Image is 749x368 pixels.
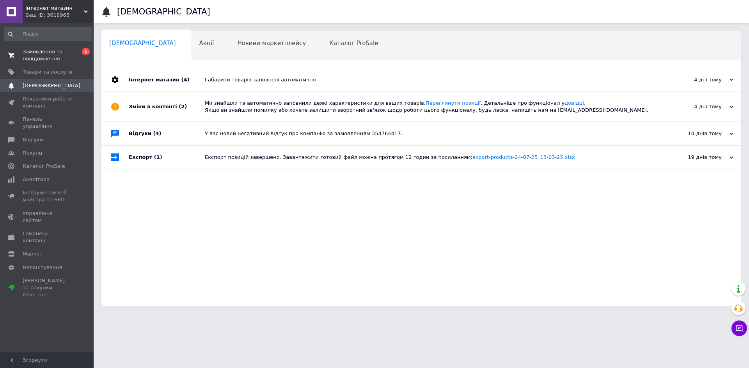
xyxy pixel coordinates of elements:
[23,210,72,224] span: Управління сайтом
[23,230,72,244] span: Гаманець компанії
[23,116,72,130] span: Панель управління
[426,100,481,106] a: Переглянути позиції
[472,154,575,160] a: export-products-24-07-25_13-03-25.xlsx
[23,264,62,271] span: Налаштування
[23,291,72,298] div: Prom топ
[655,76,733,83] div: 4 дні тому
[655,103,733,110] div: 4 дні тому
[154,154,162,160] span: (1)
[181,77,189,83] span: (4)
[205,154,655,161] div: Експорт позицій завершено. Завантажити готовий файл можна протягом 12 годин за посиланням:
[129,68,205,92] div: Інтернет магазин
[564,100,584,106] a: довідці
[129,122,205,145] div: Відгуки
[23,136,43,143] span: Відгуки
[129,92,205,121] div: Зміни в контенті
[205,130,655,137] div: У вас новий негативний відгук про компанію за замовленням 354764417.
[129,146,205,169] div: Експорт
[199,40,214,47] span: Акції
[23,176,50,183] span: Аналітика
[23,189,72,203] span: Інструменти веб-майстра та SEO
[23,69,72,76] span: Товари та послуги
[655,154,733,161] div: 19 днів тому
[655,130,733,137] div: 10 днів тому
[23,82,80,89] span: [DEMOGRAPHIC_DATA]
[23,95,72,109] span: Показники роботи компанії
[179,104,187,109] span: (2)
[25,5,84,12] span: Інтернет магазин
[117,7,210,16] h1: [DEMOGRAPHIC_DATA]
[82,48,90,55] span: 1
[23,163,65,170] span: Каталог ProSale
[329,40,378,47] span: Каталог ProSale
[23,48,72,62] span: Замовлення та повідомлення
[23,250,43,257] span: Маркет
[731,320,747,336] button: Чат з покупцем
[205,100,655,114] div: Ми знайшли та автоматично заповнили деякі характеристики для ваших товарів. . Детальніше про функ...
[153,130,162,136] span: (4)
[25,12,94,19] div: Ваш ID: 3618965
[23,277,72,299] span: [PERSON_NAME] та рахунки
[4,27,92,41] input: Пошук
[109,40,176,47] span: [DEMOGRAPHIC_DATA]
[237,40,306,47] span: Новини маркетплейсу
[205,76,655,83] div: Габарити товарів заповнені автоматично
[23,150,44,157] span: Покупці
